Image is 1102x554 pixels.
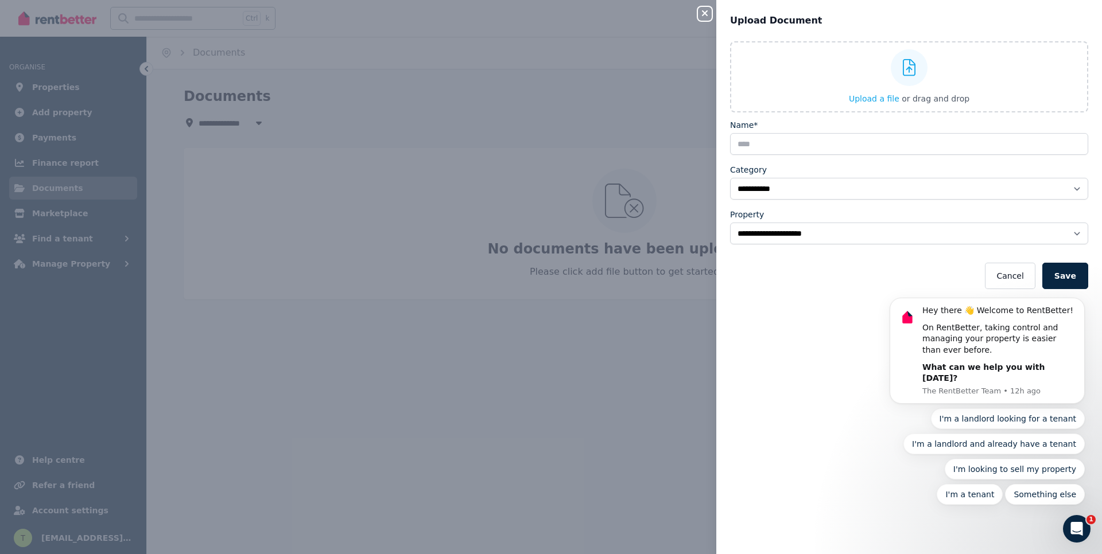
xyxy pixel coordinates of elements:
label: Name* [730,119,758,131]
span: Upload Document [730,14,822,28]
label: Category [730,164,767,175]
span: 1 [1087,515,1096,524]
label: Property [730,209,764,220]
button: Upload a file or drag and drop [849,93,969,104]
iframe: Intercom live chat [1063,515,1091,543]
span: Upload a file [849,94,899,103]
iframe: Intercom notifications message [872,196,1102,523]
span: or drag and drop [902,94,969,103]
